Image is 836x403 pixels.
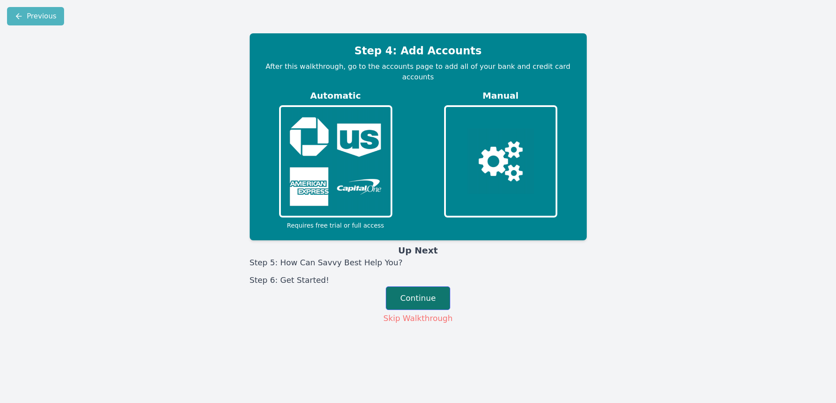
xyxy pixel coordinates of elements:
[386,286,450,310] button: Continue
[425,89,576,102] h3: Manual
[383,312,453,325] button: Skip Walkthrough
[260,44,576,58] h2: Step 4: Add Accounts
[250,257,587,269] li: Step 5: How Can Savvy Best Help You?
[283,108,389,215] img: Bank Logos
[467,128,534,194] img: Gears
[7,7,64,25] button: Previous
[250,244,587,257] h3: Up Next
[250,274,587,286] li: Step 6: Get Started!
[260,221,411,230] p: Requires free trial or full access
[260,61,576,82] p: After this walkthrough, go to the accounts page to add all of your bank and credit card accounts
[260,89,411,102] h3: Automatic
